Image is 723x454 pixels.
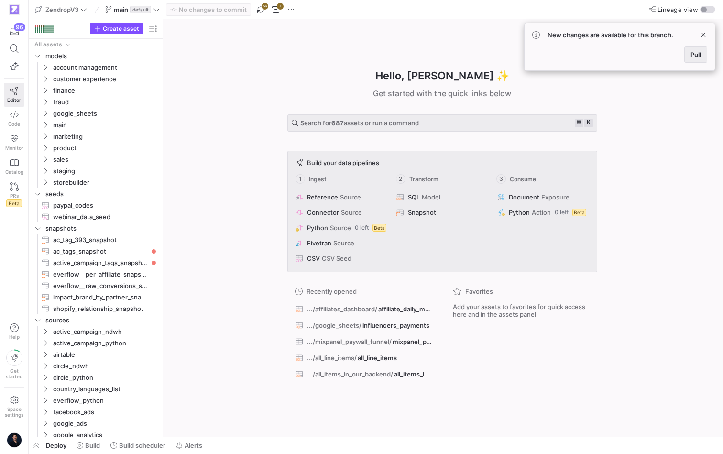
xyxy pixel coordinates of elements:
span: active_campaign_python [53,338,157,349]
span: .../mixpanel_paywall_funnel/ [307,338,392,345]
div: Press SPACE to select this row. [33,291,159,303]
a: Monitor [4,131,24,155]
span: account management [53,62,157,73]
span: google_ads [53,418,157,429]
span: all_line_items [358,354,397,362]
div: Press SPACE to select this row. [33,418,159,429]
span: circle_ndwh [53,361,157,372]
div: Press SPACE to select this row. [33,211,159,222]
span: sales [53,154,157,165]
span: shopify_relationship_snapshot​​​​​​​ [53,303,148,314]
span: CSV Seed [322,255,351,262]
a: everflow__raw_conversions_snapshot​​​​​​​ [33,280,159,291]
strong: 687 [331,119,344,127]
button: .../google_sheets/influencers_payments [293,319,434,332]
span: 0 left [355,224,369,231]
span: ac_tags_snapshot​​​​​​​ [53,246,148,257]
button: PythonSource0 leftBeta [294,222,389,233]
div: Press SPACE to select this row. [33,383,159,395]
span: Beta [572,209,586,216]
div: Press SPACE to select this row. [33,119,159,131]
span: 0 left [555,209,569,216]
button: maindefault [103,3,162,16]
a: Code [4,107,24,131]
span: finance [53,85,157,96]
span: .../all_line_items/ [307,354,357,362]
span: everflow__raw_conversions_snapshot​​​​​​​ [53,280,148,291]
a: https://storage.googleapis.com/y42-prod-data-exchange/images/qZXOSqkTtPuVcXVzF40oUlM07HVTwZXfPK0U... [4,1,24,18]
div: Press SPACE to select this row. [33,349,159,360]
kbd: ⌘ [575,119,583,127]
button: .../all_line_items/all_line_items [293,352,434,364]
div: Press SPACE to select this row. [33,406,159,418]
span: Connector [307,209,339,216]
span: New changes are available for this branch. [548,31,673,39]
span: Source [333,239,354,247]
div: Press SPACE to select this row. [33,154,159,165]
a: webinar_data_seed​​​​​​ [33,211,159,222]
span: webinar_data_seed​​​​​​ [53,211,148,222]
div: Press SPACE to select this row. [33,280,159,291]
button: PythonAction0 leftBeta [495,207,591,218]
button: Getstarted [4,346,24,383]
div: Press SPACE to select this row. [33,326,159,337]
span: Python [307,224,328,232]
span: PRs [10,193,19,199]
span: Editor [7,97,21,103]
span: Reference [307,193,338,201]
span: airtable [53,349,157,360]
div: Press SPACE to select this row. [33,257,159,268]
span: fraud [53,97,157,108]
div: Press SPACE to select this row. [33,142,159,154]
button: FivetranSource [294,237,389,249]
div: Press SPACE to select this row. [33,234,159,245]
button: ConnectorSource [294,207,389,218]
span: main [53,120,157,131]
span: product [53,143,157,154]
span: snapshots [45,223,157,234]
span: ZendropV3 [45,6,78,13]
span: .../google_sheets/ [307,321,361,329]
span: circle_python [53,372,157,383]
span: default [130,6,151,13]
button: Alerts [172,437,207,454]
div: Press SPACE to select this row. [33,50,159,62]
span: Monitor [5,145,23,151]
button: Snapshot [394,207,490,218]
div: Press SPACE to select this row. [33,372,159,383]
button: Build scheduler [106,437,170,454]
span: all_items_in_our_backend [394,370,431,378]
span: storebuilder [53,177,157,188]
span: Alerts [185,442,202,449]
span: influencers_payments [362,321,429,329]
button: Pull [684,46,707,63]
span: Python [509,209,530,216]
span: Beta [372,224,386,232]
span: main [114,6,128,13]
div: Press SPACE to select this row. [33,73,159,85]
span: staging [53,166,157,177]
span: Action [532,209,551,216]
span: .../affiliates_dashboard/ [307,305,377,313]
span: Add your assets to favorites for quick access here and in the assets panel [453,303,590,318]
span: Code [8,121,20,127]
a: ac_tag_393_snapshot​​​​​​​ [33,234,159,245]
a: everflow__per_affiliate_snapshot​​​​​​​ [33,268,159,280]
span: everflow__per_affiliate_snapshot​​​​​​​ [53,269,148,280]
div: Get started with the quick links below [287,88,597,99]
span: Build scheduler [119,442,165,449]
span: .../all_items_in_our_backend/ [307,370,393,378]
button: 96 [4,23,24,40]
span: Help [8,334,20,340]
span: Source [340,193,361,201]
button: SQLModel [394,191,490,203]
div: Press SPACE to select this row. [33,85,159,96]
button: ReferenceSource [294,191,389,203]
button: .../all_items_in_our_backend/all_items_in_our_backend [293,368,434,380]
span: country_languages_list [53,384,157,395]
span: customer experience [53,74,157,85]
span: sources [45,315,157,326]
span: Source [330,224,351,232]
a: PRsBeta [4,178,24,211]
button: CSVCSV Seed [294,253,389,264]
